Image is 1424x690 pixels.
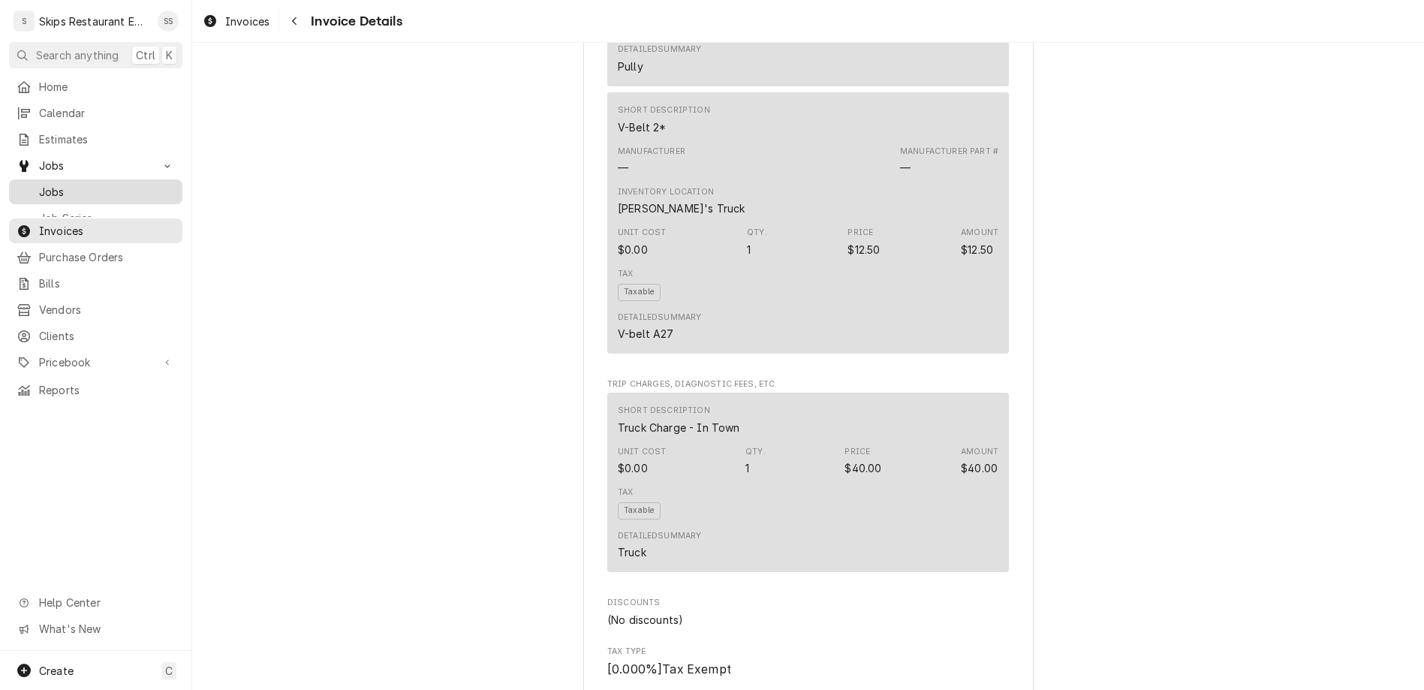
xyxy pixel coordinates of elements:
span: Bills [39,276,175,291]
div: Trip Charges, Diagnostic Fees, etc. List [607,393,1009,578]
div: Discounts [607,597,1009,627]
div: Cost [618,227,666,257]
div: Cost [618,242,648,258]
div: Part Number [900,160,911,176]
div: Price [847,242,880,258]
div: Unit Cost [618,446,666,458]
a: Job Series [9,206,182,231]
span: Clients [39,328,175,344]
div: Quantity [745,460,749,476]
a: Vendors [9,297,182,322]
span: Purchase Orders [39,249,175,265]
div: Manufacturer [618,146,685,158]
div: Detailed Summary [618,312,701,324]
span: Reports [39,382,175,398]
span: Estimates [39,131,175,147]
span: Invoices [225,14,269,29]
div: Unit Cost [618,227,666,239]
div: Inventory Location [618,186,714,198]
span: Ctrl [136,47,155,63]
div: Amount [961,242,993,258]
span: C [165,663,173,679]
span: [ 0.000 %] Tax Exempt [607,662,731,676]
a: Reports [9,378,182,402]
a: Bills [9,271,182,296]
a: Go to Pricebook [9,350,182,375]
div: Amount [961,460,998,476]
span: K [166,47,173,63]
div: Qty. [745,446,766,458]
div: Quantity [747,227,767,257]
div: Price [847,227,873,239]
span: Jobs [39,184,175,200]
div: Price [844,446,870,458]
div: Amount [961,446,998,458]
div: Cost [618,460,648,476]
span: Invoices [39,223,175,239]
div: Trip Charges, Diagnostic Fees, etc. [607,378,1009,579]
span: Tax Type [607,646,1009,658]
div: Manufacturer [618,160,628,176]
a: Go to Jobs [9,153,182,178]
span: Discounts [607,597,1009,609]
div: Short Description [618,405,740,435]
div: Short Description [618,104,710,116]
span: Pricebook [39,354,152,370]
div: Line Item [607,393,1009,572]
a: Go to Help Center [9,590,182,615]
div: Amount [961,227,998,239]
div: Cost [618,446,666,476]
span: Taxable [618,502,661,520]
div: Price [844,446,881,476]
div: Quantity [747,242,751,258]
button: Navigate back [282,9,306,33]
span: Job Series [39,210,175,226]
span: Calendar [39,105,175,121]
span: Home [39,79,175,95]
div: S [14,11,35,32]
div: Short Description [618,104,710,134]
div: SS [158,11,179,32]
span: Help Center [39,595,173,610]
span: Tax Type [607,661,1009,679]
a: Invoices [197,9,275,34]
a: Go to What's New [9,616,182,641]
span: What's New [39,621,173,637]
a: Invoices [9,218,182,243]
a: Calendar [9,101,182,125]
div: Qty. [747,227,767,239]
div: Inventory Location [618,186,745,216]
span: Invoice Details [306,11,402,32]
div: Tax [618,268,633,280]
div: Skips Restaurant Equipment [39,14,149,29]
a: Home [9,74,182,99]
div: Shan Skipper's Avatar [158,11,179,32]
span: Taxable [618,284,661,301]
div: Tax [618,487,633,499]
div: Short Description [618,119,666,135]
div: Quantity [745,446,766,476]
div: Price [844,460,881,476]
a: Clients [9,324,182,348]
span: Search anything [36,47,119,63]
span: Jobs [39,158,152,173]
div: Amount [961,446,998,476]
span: Create [39,664,74,677]
div: Short Description [618,405,710,417]
div: Inventory Location [618,200,745,216]
a: Purchase Orders [9,245,182,270]
div: Line Item [607,92,1009,353]
div: Part Number [900,146,998,176]
div: Detailed Summary [618,44,701,56]
div: Manufacturer [618,146,685,176]
div: Discounts List [607,612,1009,628]
div: Manufacturer Part # [900,146,998,158]
div: Tax Type [607,646,1009,678]
div: Amount [961,227,998,257]
div: Price [847,227,880,257]
a: Estimates [9,127,182,152]
div: Detailed Summary [618,530,701,542]
div: Truck [618,544,646,560]
span: Trip Charges, Diagnostic Fees, etc. [607,378,1009,390]
button: Search anythingCtrlK [9,42,182,68]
